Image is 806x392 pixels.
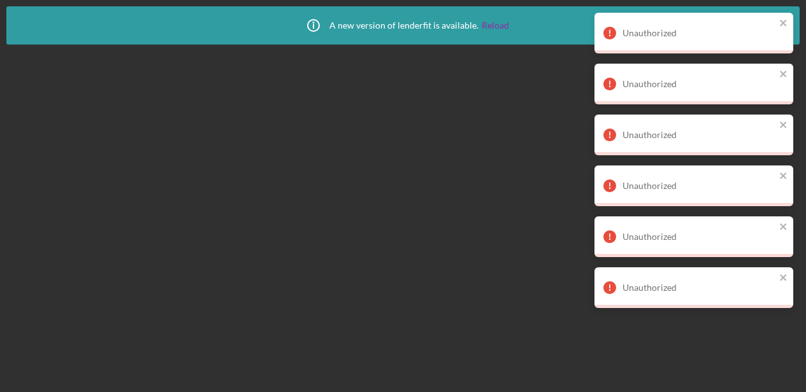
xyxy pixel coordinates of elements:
button: close [779,69,788,81]
button: close [779,120,788,132]
button: close [779,18,788,30]
div: Unauthorized [622,130,775,140]
button: close [779,272,788,284]
div: Unauthorized [622,232,775,242]
div: Unauthorized [622,28,775,38]
div: Unauthorized [622,79,775,89]
button: close [779,171,788,183]
div: Unauthorized [622,181,775,191]
button: close [779,221,788,234]
a: Reload [482,20,509,31]
div: Unauthorized [622,283,775,293]
div: A new version of lenderfit is available. [298,10,509,41]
